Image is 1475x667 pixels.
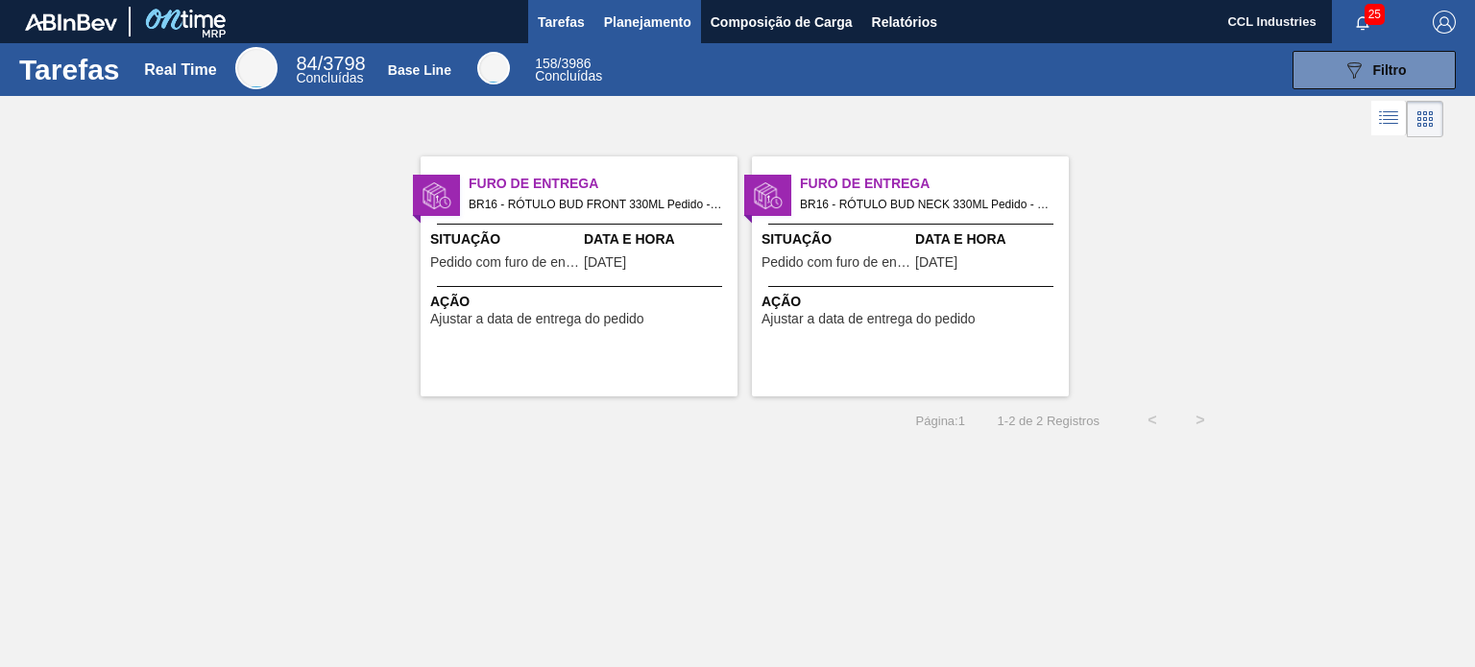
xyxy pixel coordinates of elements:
div: Real Time [144,61,216,79]
span: Pedido com furo de entrega [430,255,579,270]
span: / 3986 [535,56,591,71]
button: Filtro [1293,51,1456,89]
div: Base Line [477,52,510,84]
h1: Tarefas [19,59,120,81]
button: > [1176,396,1224,444]
span: 29/09/2025, [915,255,957,270]
span: BR16 - RÓTULO BUD NECK 330ML Pedido - 2019326 [800,194,1053,215]
button: < [1128,396,1176,444]
img: TNhmsLtSVTkK8tSr43FrP2fwEKptu5GPRR3wAAAABJRU5ErkJggg== [25,13,117,31]
div: Real Time [235,47,278,89]
span: / 3798 [296,53,365,74]
span: Ação [762,292,1064,312]
div: Base Line [388,62,451,78]
span: Furo de Entrega [800,174,1069,194]
img: status [423,181,451,210]
span: 158 [535,56,557,71]
span: 84 [296,53,317,74]
span: 25 [1365,4,1385,25]
span: Data e Hora [915,229,1064,250]
span: Ajustar a data de entrega do pedido [762,312,976,326]
span: Planejamento [604,11,691,34]
span: Situação [430,229,579,250]
div: Visão em Lista [1371,101,1407,137]
span: 1 - 2 de 2 Registros [994,414,1100,428]
div: Visão em Cards [1407,101,1443,137]
span: Furo de Entrega [469,174,737,194]
span: Filtro [1373,62,1407,78]
span: Concluídas [535,68,602,83]
span: Composição de Carga [711,11,853,34]
div: Base Line [535,58,602,83]
span: Página : 1 [916,414,965,428]
span: Pedido com furo de entrega [762,255,910,270]
span: BR16 - RÓTULO BUD FRONT 330ML Pedido - 2004244 [469,194,722,215]
span: 29/09/2025, [584,255,626,270]
span: Situação [762,229,910,250]
span: Data e Hora [584,229,733,250]
img: Logout [1433,11,1456,34]
span: Concluídas [296,70,363,85]
img: status [754,181,783,210]
span: Ajustar a data de entrega do pedido [430,312,644,326]
span: Tarefas [538,11,585,34]
span: Ação [430,292,733,312]
span: Relatórios [872,11,937,34]
button: Notificações [1332,9,1393,36]
div: Real Time [296,56,365,84]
